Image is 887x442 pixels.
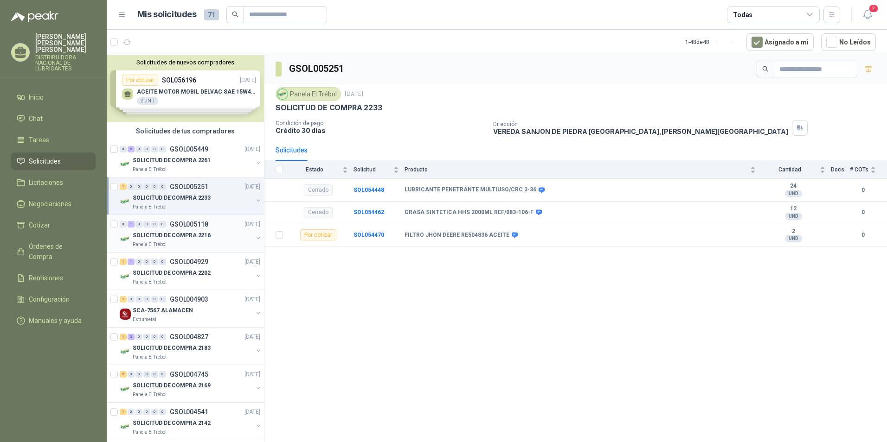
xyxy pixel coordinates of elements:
[159,296,166,303] div: 0
[151,183,158,190] div: 0
[821,33,876,51] button: No Leídos
[120,331,262,361] a: 1 2 0 0 0 0 GSOL004827[DATE] Company LogoSOLICITUD DE COMPRA 2183Panela El Trébol
[29,135,49,145] span: Tareas
[143,371,150,378] div: 0
[128,334,135,340] div: 2
[29,114,43,124] span: Chat
[244,295,260,304] p: [DATE]
[29,156,61,166] span: Solicitudes
[289,161,354,179] th: Estado
[120,309,131,320] img: Company Logo
[29,220,50,230] span: Cotizar
[120,421,131,432] img: Company Logo
[135,334,142,340] div: 0
[170,409,208,415] p: GSOL004541
[685,35,739,50] div: 1 - 48 de 48
[143,183,150,190] div: 0
[159,371,166,378] div: 0
[170,334,208,340] p: GSOL004827
[159,183,166,190] div: 0
[120,294,262,323] a: 1 0 0 0 0 0 GSOL004903[DATE] Company LogoSCA-7567 ALAMACENEstrumetal
[289,62,345,76] h3: GSOL005251
[244,333,260,341] p: [DATE]
[11,11,58,22] img: Logo peakr
[133,306,193,315] p: SCA-7567 ALAMACEN
[850,161,887,179] th: # COTs
[244,220,260,229] p: [DATE]
[143,296,150,303] div: 0
[133,419,211,428] p: SOLICITUD DE COMPRA 2142
[151,146,158,152] div: 0
[859,6,876,23] button: 2
[11,110,96,127] a: Chat
[354,209,384,215] a: SOL054462
[120,271,131,282] img: Company Logo
[170,259,208,265] p: GSOL004929
[276,120,486,126] p: Condición de pago
[120,234,131,245] img: Company Logo
[107,122,264,140] div: Solicitudes de tus compradores
[151,259,158,265] div: 0
[29,316,82,326] span: Manuales y ayuda
[244,258,260,266] p: [DATE]
[29,92,44,102] span: Inicio
[133,194,211,202] p: SOLICITUD DE COMPRA 2233
[120,256,262,286] a: 1 1 0 0 0 0 GSOL004929[DATE] Company LogoSOLICITUD DE COMPRA 2202Panela El Trébol
[276,145,308,155] div: Solicitudes
[128,146,135,152] div: 2
[159,146,166,152] div: 0
[159,334,166,340] div: 0
[159,221,166,227] div: 0
[276,126,486,134] p: Crédito 30 días
[120,369,262,398] a: 2 0 0 0 0 0 GSOL004745[DATE] Company LogoSOLICITUD DE COMPRA 2169Panela El Trébol
[29,273,63,283] span: Remisiones
[170,296,208,303] p: GSOL004903
[133,156,211,165] p: SOLICITUD DE COMPRA 2261
[133,269,211,278] p: SOLICITUD DE COMPRA 2202
[143,259,150,265] div: 0
[761,183,825,190] b: 24
[137,8,197,21] h1: Mis solicitudes
[120,219,262,248] a: 0 1 0 0 0 0 GSOL005118[DATE] Company LogoSOLICITUD DE COMPRA 2216Panela El Trébol
[405,161,761,179] th: Producto
[120,196,131,207] img: Company Logo
[151,371,158,378] div: 0
[244,408,260,417] p: [DATE]
[11,152,96,170] a: Solicitudes
[120,334,127,340] div: 1
[405,232,509,239] b: FILTRO JHON DEERE RE504836 ACEITE
[120,146,127,152] div: 0
[110,59,260,66] button: Solicitudes de nuevos compradores
[354,166,392,173] span: Solicitud
[11,312,96,329] a: Manuales y ayuda
[29,241,87,262] span: Órdenes de Compra
[151,221,158,227] div: 0
[135,371,142,378] div: 0
[133,354,167,361] p: Panela El Trébol
[170,183,208,190] p: GSOL005251
[11,131,96,149] a: Tareas
[354,161,405,179] th: Solicitud
[11,88,96,106] a: Inicio
[135,221,142,227] div: 0
[135,146,142,152] div: 0
[133,231,211,240] p: SOLICITUD DE COMPRA 2216
[159,259,166,265] div: 0
[120,384,131,395] img: Company Logo
[244,145,260,154] p: [DATE]
[128,221,135,227] div: 1
[244,370,260,379] p: [DATE]
[493,127,788,135] p: VEREDA SANJON DE PIEDRA [GEOGRAPHIC_DATA] , [PERSON_NAME][GEOGRAPHIC_DATA]
[29,199,71,209] span: Negociaciones
[128,371,135,378] div: 0
[120,409,127,415] div: 1
[133,344,211,353] p: SOLICITUD DE COMPRA 2183
[850,186,876,195] b: 0
[831,161,850,179] th: Docs
[761,166,818,173] span: Cantidad
[354,232,384,238] a: SOL054470
[133,391,167,398] p: Panela El Trébol
[135,296,142,303] div: 0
